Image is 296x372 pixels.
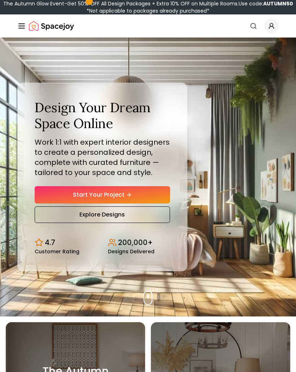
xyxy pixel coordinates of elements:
[87,7,209,14] span: *Not applicable to packages already purchased*
[29,19,74,33] a: Spacejoy
[108,249,154,254] small: Designs Delivered
[35,206,170,223] a: Explore Designs
[29,19,74,33] img: Spacejoy Logo
[35,249,79,254] small: Customer Rating
[45,237,55,248] p: 4.7
[35,100,170,131] h1: Design Your Dream Space Online
[35,137,170,178] p: Work 1:1 with expert interior designers to create a personalized design, complete with curated fu...
[35,186,170,203] a: Start Your Project
[17,14,279,38] nav: Global
[118,237,153,248] p: 200,000+
[35,232,170,254] div: Design stats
